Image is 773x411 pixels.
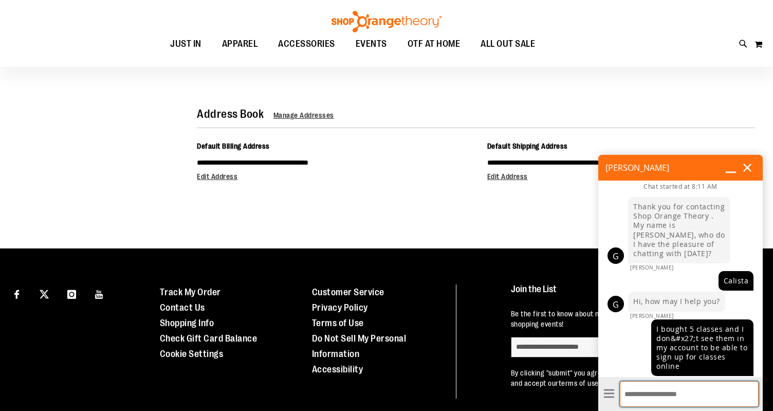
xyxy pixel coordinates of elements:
[312,302,368,313] a: Privacy Policy
[481,32,535,56] span: ALL OUT SALE
[724,276,749,285] div: Calista
[633,202,725,258] div: Thank you for contacting Shop Orange Theory . My name is [PERSON_NAME], who do I have the pleasur...
[723,159,739,176] button: Minimize chat
[160,318,214,328] a: Shopping Info
[605,159,723,176] h2: [PERSON_NAME]
[633,297,720,306] div: Hi, how may I help you?
[160,287,221,297] a: Track My Order
[160,349,224,359] a: Cookie Settings
[511,284,753,303] h4: Join the List
[160,333,257,344] a: Check Gift Card Balance
[559,379,599,387] a: terms of use
[630,264,674,271] div: [PERSON_NAME]
[40,290,49,299] img: Twitter
[278,32,335,56] span: ACCESSORIES
[8,284,26,302] a: Visit our Facebook page
[487,142,568,150] span: Default Shipping Address
[273,111,334,119] a: Manage Addresses
[35,284,53,302] a: Visit our X page
[511,337,650,358] input: enter email
[312,333,407,359] a: Do Not Sell My Personal Information
[312,318,364,328] a: Terms of Use
[598,183,763,191] span: Chat started at 8:11 AM
[90,284,108,302] a: Visit our Youtube page
[356,32,387,56] span: EVENTS
[197,108,264,120] strong: Address Book
[312,287,384,297] a: Customer Service
[197,172,237,181] a: Edit Address
[511,309,753,329] p: Be the first to know about new product drops, exclusive collaborations, and shopping events!
[170,32,201,56] span: JUST IN
[197,142,270,150] span: Default Billing Address
[160,302,205,313] a: Contact Us
[739,159,756,176] button: Close dialog
[63,284,81,302] a: Visit our Instagram page
[222,32,258,56] span: APPAREL
[408,32,461,56] span: OTF AT HOME
[511,368,753,388] p: By clicking "submit" you agree to receive emails from Shop Orangetheory and accept our and
[487,172,528,181] a: Edit Address
[630,313,674,319] div: [PERSON_NAME]
[608,296,624,312] div: G
[656,325,748,371] div: I bought 5 classes and I don&#x27;t see them in my account to be able to sign up for classes online
[330,11,443,32] img: Shop Orangetheory
[312,364,363,374] a: Accessibility
[608,247,624,264] div: G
